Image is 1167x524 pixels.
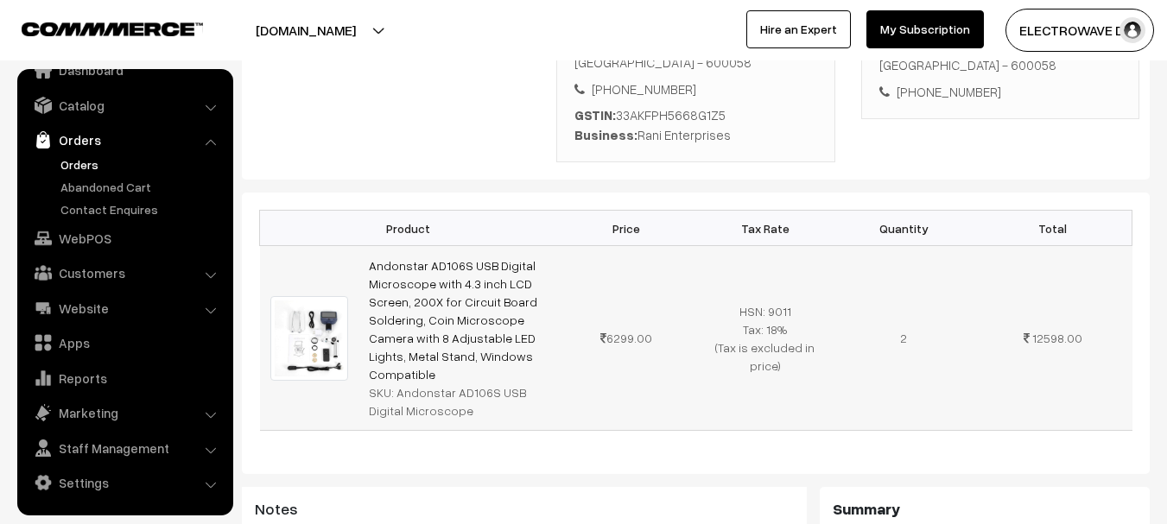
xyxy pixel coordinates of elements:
[879,82,1121,102] div: [PHONE_NUMBER]
[22,223,227,254] a: WebPOS
[1005,9,1154,52] button: ELECTROWAVE DE…
[270,296,349,381] img: 51+kKF6KKRL._SL1000_.jpg
[22,90,227,121] a: Catalog
[833,500,1137,519] h3: Summary
[600,331,652,345] span: 6299.00
[866,10,984,48] a: My Subscription
[56,178,227,196] a: Abandoned Cart
[695,211,834,246] th: Tax Rate
[574,105,816,144] div: 33AKFPH5668G1Z5 Rani Enterprises
[22,54,227,85] a: Dashboard
[574,79,816,99] div: [PHONE_NUMBER]
[22,432,227,464] a: Staff Management
[557,211,696,246] th: Price
[574,127,637,142] b: Business:
[715,304,815,373] span: HSN: 9011 Tax: 18% (Tax is excluded in price)
[574,107,616,123] b: GSTIN:
[22,124,227,155] a: Orders
[369,383,547,420] div: SKU: Andonstar AD106S USB Digital Microscope
[56,200,227,218] a: Contact Enquires
[834,211,974,246] th: Quantity
[1032,331,1082,345] span: 12598.00
[22,293,227,324] a: Website
[255,500,794,519] h3: Notes
[369,258,537,382] a: Andonstar AD106S USB Digital Microscope with 4.3 inch LCD Screen, 200X for Circuit Board Solderin...
[22,327,227,358] a: Apps
[195,9,416,52] button: [DOMAIN_NAME]
[746,10,851,48] a: Hire an Expert
[22,467,227,498] a: Settings
[22,363,227,394] a: Reports
[22,257,227,288] a: Customers
[22,22,203,35] img: COMMMERCE
[22,17,173,38] a: COMMMERCE
[260,211,557,246] th: Product
[1119,17,1145,43] img: user
[56,155,227,174] a: Orders
[900,331,907,345] span: 2
[974,211,1132,246] th: Total
[22,397,227,428] a: Marketing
